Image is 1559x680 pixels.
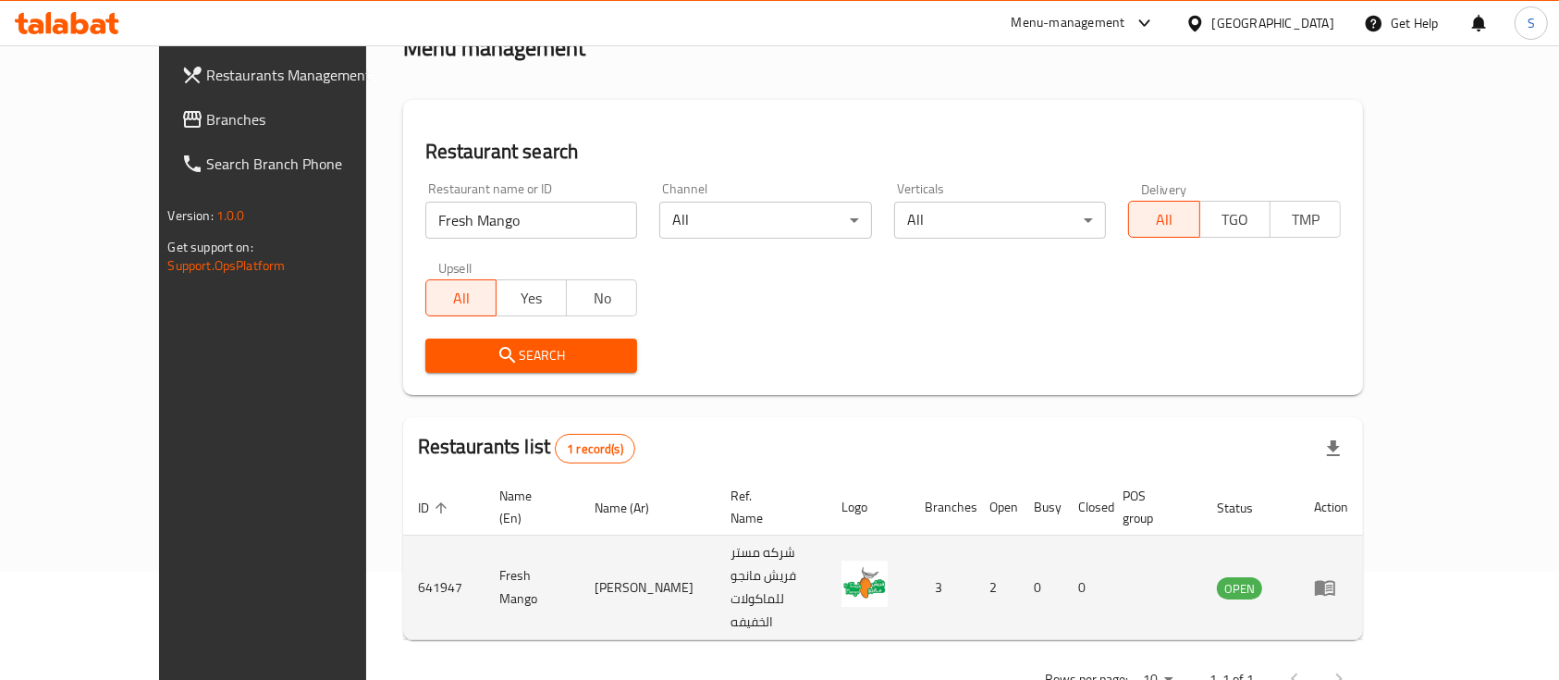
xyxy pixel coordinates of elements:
[438,261,473,274] label: Upsell
[496,279,567,316] button: Yes
[1299,479,1363,536] th: Action
[1019,479,1063,536] th: Busy
[827,479,910,536] th: Logo
[166,53,420,97] a: Restaurants Management
[574,285,630,312] span: No
[1136,206,1192,233] span: All
[207,108,405,130] span: Branches
[1528,13,1535,33] span: S
[1217,577,1262,600] div: OPEN
[425,202,638,239] input: Search for restaurant name or ID..
[1141,182,1187,195] label: Delivery
[166,142,420,186] a: Search Branch Phone
[440,344,623,367] span: Search
[1128,201,1199,238] button: All
[207,64,405,86] span: Restaurants Management
[1217,497,1277,519] span: Status
[730,485,804,529] span: Ref. Name
[1208,206,1263,233] span: TGO
[425,339,638,373] button: Search
[716,536,827,640] td: شركه مستر فريش مانجو للماكولات الخفيفه
[910,536,975,640] td: 3
[166,97,420,142] a: Branches
[168,253,286,278] a: Support.OpsPlatform
[504,285,559,312] span: Yes
[485,536,581,640] td: Fresh Mango
[1199,201,1271,238] button: TGO
[975,479,1019,536] th: Open
[580,536,716,640] td: [PERSON_NAME]
[1012,12,1125,34] div: Menu-management
[1270,201,1341,238] button: TMP
[425,279,497,316] button: All
[556,440,634,458] span: 1 record(s)
[595,497,673,519] span: Name (Ar)
[168,204,214,228] span: Version:
[975,536,1019,640] td: 2
[1123,485,1180,529] span: POS group
[168,235,253,259] span: Get support on:
[1311,427,1356,471] div: Export file
[403,536,485,640] td: 641947
[418,433,635,464] h2: Restaurants list
[841,561,888,607] img: Fresh Mango
[403,479,1363,640] table: enhanced table
[1063,479,1108,536] th: Closed
[659,202,872,239] div: All
[1278,206,1333,233] span: TMP
[418,497,453,519] span: ID
[1063,536,1108,640] td: 0
[1019,536,1063,640] td: 0
[894,202,1107,239] div: All
[1212,13,1334,33] div: [GEOGRAPHIC_DATA]
[207,153,405,175] span: Search Branch Phone
[1217,578,1262,600] span: OPEN
[434,285,489,312] span: All
[910,479,975,536] th: Branches
[425,138,1341,166] h2: Restaurant search
[403,33,585,63] h2: Menu management
[566,279,637,316] button: No
[216,204,245,228] span: 1.0.0
[499,485,559,529] span: Name (En)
